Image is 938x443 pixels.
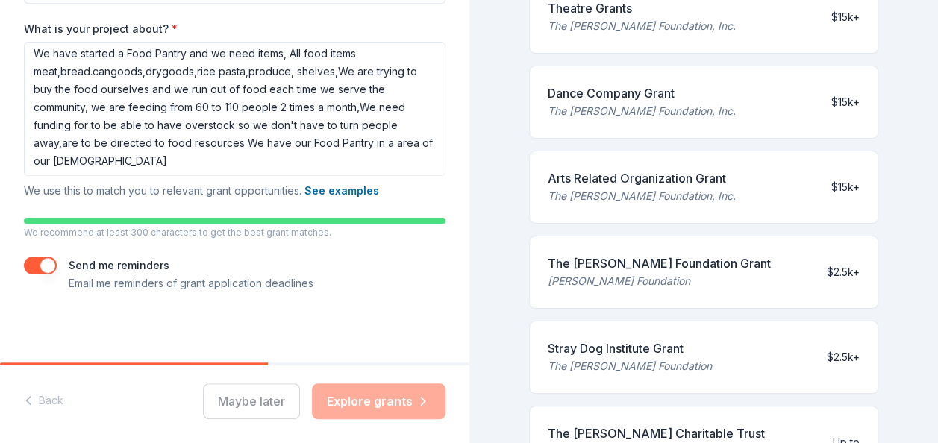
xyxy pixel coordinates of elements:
div: The [PERSON_NAME] Foundation, Inc. [548,17,736,35]
span: We use this to match you to relevant grant opportunities. [24,184,379,197]
p: We recommend at least 300 characters to get the best grant matches. [24,227,445,239]
button: See examples [304,182,379,200]
p: Email me reminders of grant application deadlines [69,274,313,292]
div: The [PERSON_NAME] Foundation [548,357,712,375]
div: Dance Company Grant [548,84,736,102]
div: The [PERSON_NAME] Foundation, Inc. [548,102,736,120]
div: Stray Dog Institute Grant [548,339,712,357]
div: [PERSON_NAME] Foundation [548,272,771,290]
div: The [PERSON_NAME] Foundation, Inc. [548,187,736,205]
div: $2.5k+ [827,348,860,366]
textarea: We have started a Food Pantry and we need items, All food items meat,bread.cangoods,drygoods,rice... [24,42,445,176]
div: $2.5k+ [827,263,860,281]
div: Arts Related Organization Grant [548,169,736,187]
div: $15k+ [831,178,860,196]
div: The [PERSON_NAME] Foundation Grant [548,254,771,272]
label: What is your project about? [24,22,178,37]
div: $15k+ [831,8,860,26]
div: $15k+ [831,93,860,111]
label: Send me reminders [69,259,169,271]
